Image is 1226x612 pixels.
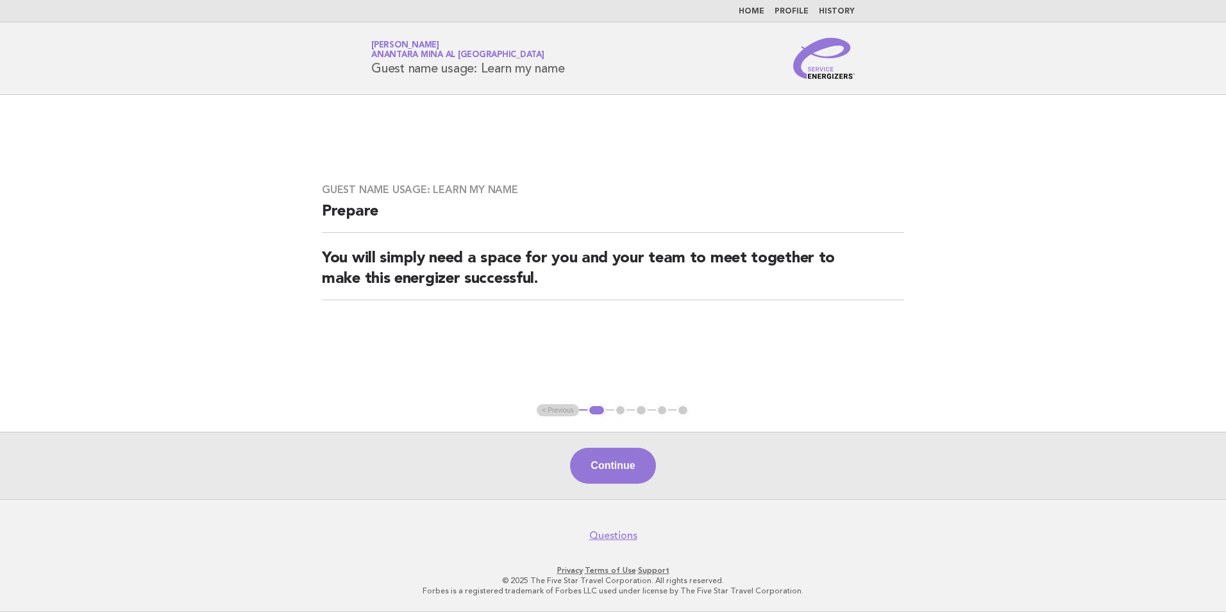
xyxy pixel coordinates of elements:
[775,8,809,15] a: Profile
[739,8,764,15] a: Home
[371,41,544,59] a: [PERSON_NAME]Anantara Mina al [GEOGRAPHIC_DATA]
[322,183,904,196] h3: Guest name usage: Learn my name
[589,529,637,542] a: Questions
[322,248,904,300] h2: You will simply need a space for you and your team to meet together to make this energizer succes...
[371,51,544,60] span: Anantara Mina al [GEOGRAPHIC_DATA]
[570,448,655,484] button: Continue
[557,566,583,575] a: Privacy
[587,404,606,417] button: 1
[819,8,855,15] a: History
[793,38,855,79] img: Service Energizers
[371,42,564,75] h1: Guest name usage: Learn my name
[221,575,1005,586] p: © 2025 The Five Star Travel Corporation. All rights reserved.
[638,566,669,575] a: Support
[585,566,636,575] a: Terms of Use
[221,565,1005,575] p: · ·
[221,586,1005,596] p: Forbes is a registered trademark of Forbes LLC used under license by The Five Star Travel Corpora...
[322,201,904,233] h2: Prepare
